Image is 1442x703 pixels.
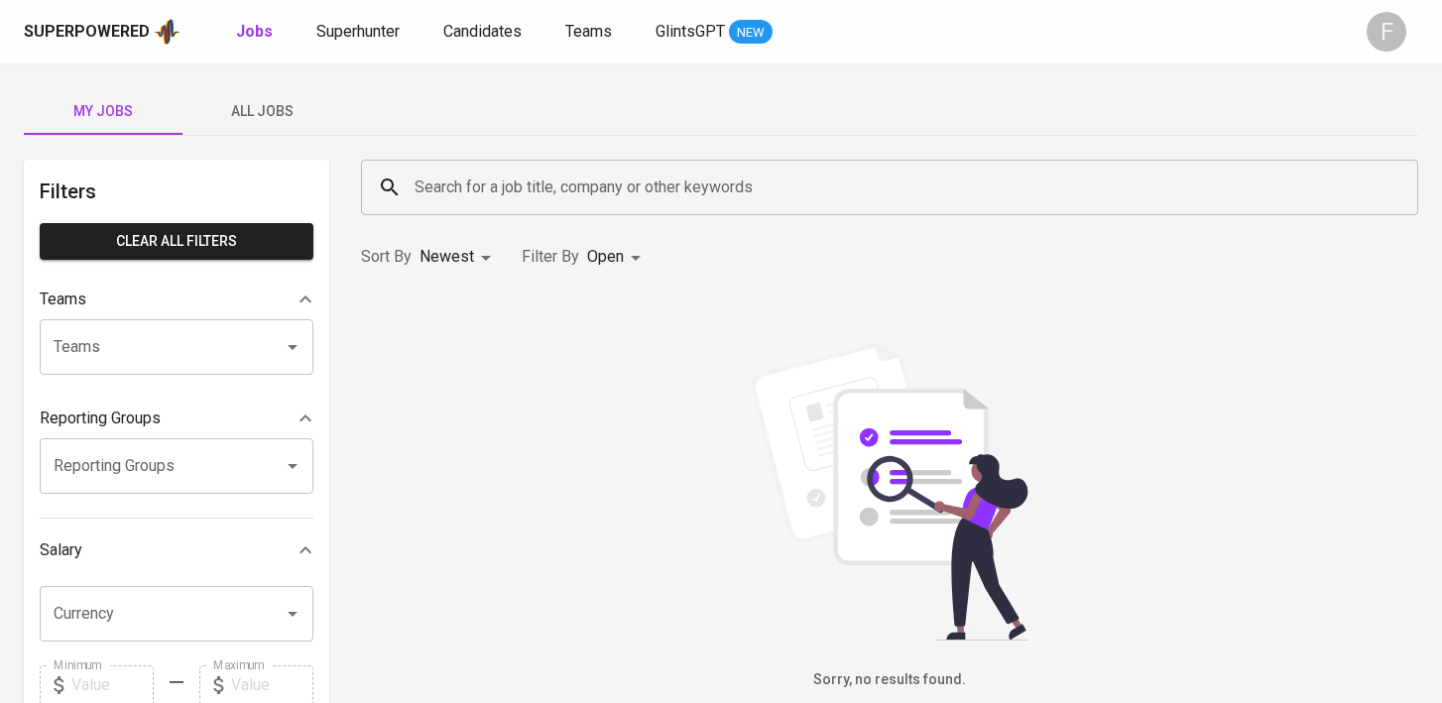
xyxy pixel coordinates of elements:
[443,22,522,41] span: Candidates
[36,99,171,124] span: My Jobs
[587,247,624,266] span: Open
[236,22,273,41] b: Jobs
[361,669,1418,691] h6: Sorry, no results found.
[194,99,329,124] span: All Jobs
[279,452,306,480] button: Open
[40,530,313,570] div: Salary
[40,399,313,438] div: Reporting Groups
[1367,12,1406,52] div: F
[56,229,298,254] span: Clear All filters
[656,22,725,41] span: GlintsGPT
[40,223,313,260] button: Clear All filters
[361,245,412,269] p: Sort By
[420,239,498,276] div: Newest
[236,20,277,45] a: Jobs
[279,333,306,361] button: Open
[565,20,616,45] a: Teams
[40,176,313,207] h6: Filters
[40,538,82,562] p: Salary
[656,20,773,45] a: GlintsGPT NEW
[24,21,150,44] div: Superpowered
[316,20,404,45] a: Superhunter
[587,239,648,276] div: Open
[40,288,86,311] p: Teams
[316,22,400,41] span: Superhunter
[154,17,180,47] img: app logo
[729,23,773,43] span: NEW
[420,245,474,269] p: Newest
[279,600,306,628] button: Open
[40,407,161,430] p: Reporting Groups
[443,20,526,45] a: Candidates
[565,22,612,41] span: Teams
[24,17,180,47] a: Superpoweredapp logo
[741,343,1038,641] img: file_searching.svg
[40,280,313,319] div: Teams
[522,245,579,269] p: Filter By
